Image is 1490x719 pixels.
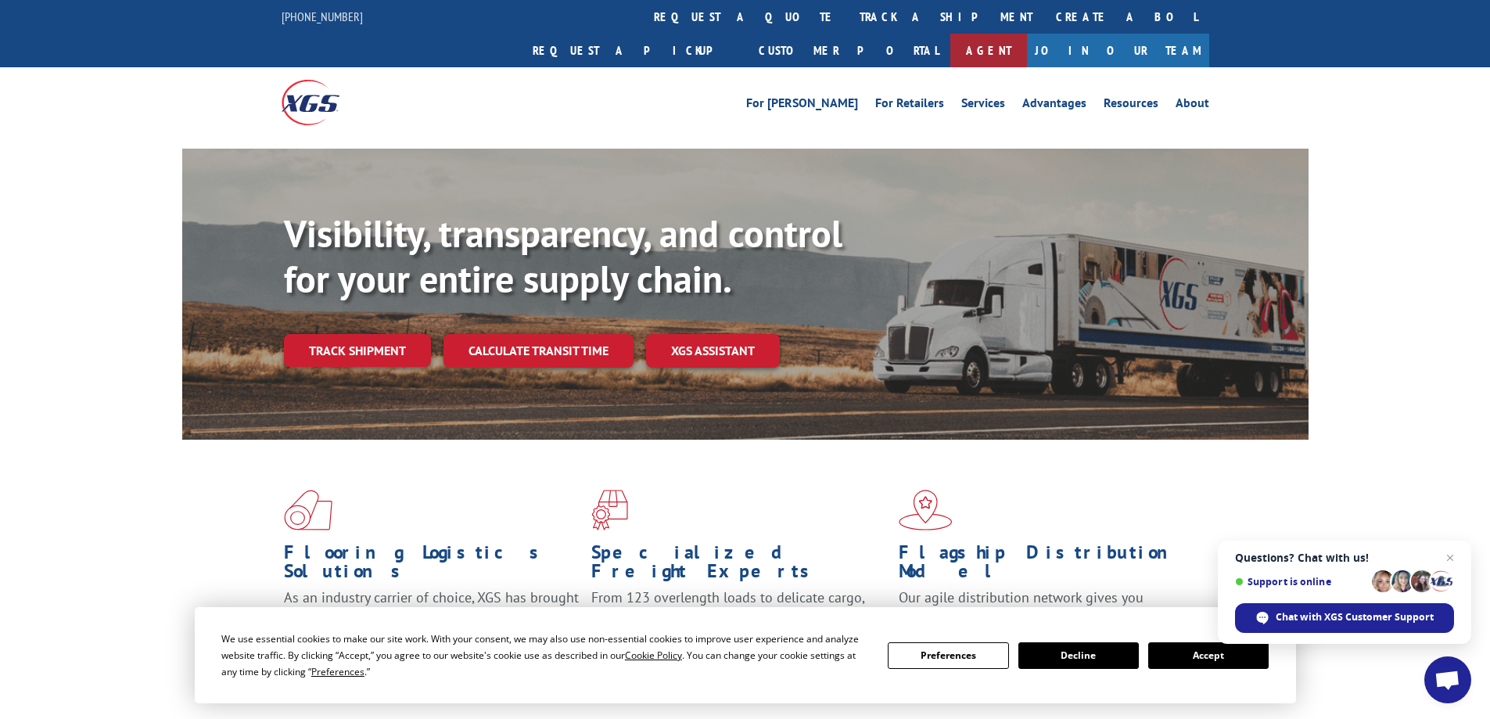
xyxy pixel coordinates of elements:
a: [PHONE_NUMBER] [282,9,363,24]
button: Accept [1148,642,1269,669]
a: Open chat [1424,656,1471,703]
b: Visibility, transparency, and control for your entire supply chain. [284,209,842,303]
a: Agent [950,34,1027,67]
a: Request a pickup [521,34,747,67]
a: Calculate transit time [443,334,634,368]
span: Chat with XGS Customer Support [1276,610,1434,624]
a: Advantages [1022,97,1086,114]
button: Decline [1018,642,1139,669]
img: xgs-icon-focused-on-flooring-red [591,490,628,530]
a: Services [961,97,1005,114]
a: About [1176,97,1209,114]
p: From 123 overlength loads to delicate cargo, our experienced staff knows the best way to move you... [591,588,887,658]
a: XGS ASSISTANT [646,334,780,368]
a: Resources [1104,97,1158,114]
button: Preferences [888,642,1008,669]
a: Join Our Team [1027,34,1209,67]
h1: Specialized Freight Experts [591,543,887,588]
img: xgs-icon-flagship-distribution-model-red [899,490,953,530]
img: xgs-icon-total-supply-chain-intelligence-red [284,490,332,530]
span: As an industry carrier of choice, XGS has brought innovation and dedication to flooring logistics... [284,588,579,644]
div: Cookie Consent Prompt [195,607,1296,703]
a: For [PERSON_NAME] [746,97,858,114]
span: Chat with XGS Customer Support [1235,603,1454,633]
h1: Flagship Distribution Model [899,543,1194,588]
a: For Retailers [875,97,944,114]
a: Customer Portal [747,34,950,67]
span: Our agile distribution network gives you nationwide inventory management on demand. [899,588,1187,625]
span: Cookie Policy [625,649,682,662]
div: We use essential cookies to make our site work. With your consent, we may also use non-essential ... [221,631,869,680]
a: Track shipment [284,334,431,367]
span: Questions? Chat with us! [1235,552,1454,564]
span: Support is online [1235,576,1366,588]
span: Preferences [311,665,364,678]
h1: Flooring Logistics Solutions [284,543,580,588]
